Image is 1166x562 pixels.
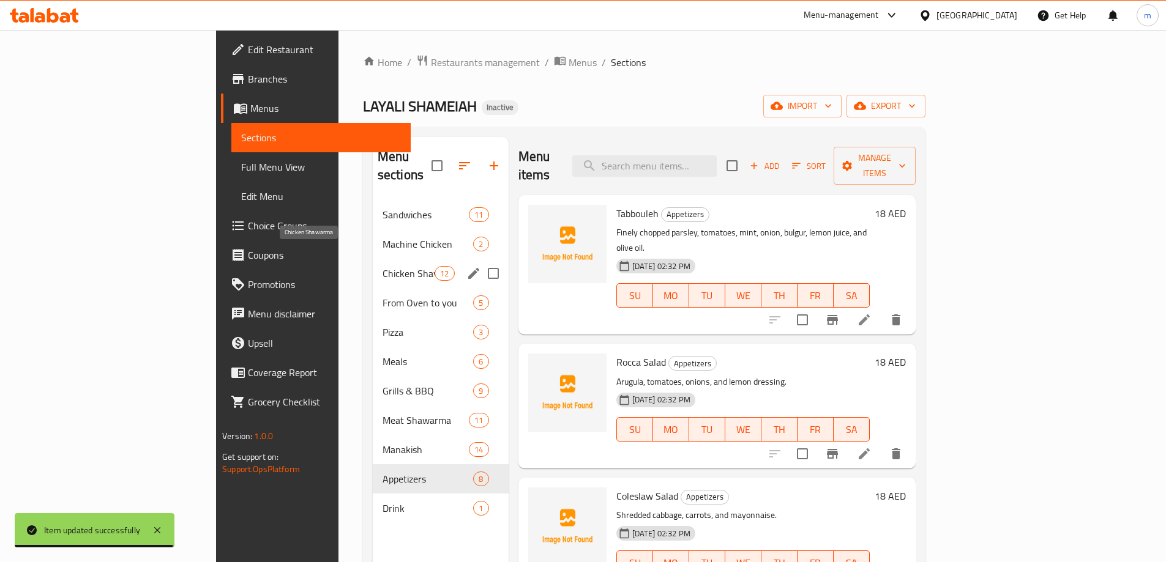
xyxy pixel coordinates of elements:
[221,270,411,299] a: Promotions
[689,283,725,308] button: TU
[221,35,411,64] a: Edit Restaurant
[373,405,509,435] div: Meat Shawarma11
[474,327,488,338] span: 3
[622,287,648,305] span: SU
[846,95,925,117] button: export
[798,417,834,442] button: FR
[658,287,684,305] span: MO
[473,325,488,339] div: items
[616,204,659,223] span: Tabbouleh
[248,306,401,321] span: Menu disclaimer
[681,490,729,505] div: Appetizers
[424,153,450,179] span: Select all sections
[383,354,474,369] div: Meals
[554,54,597,70] a: Menus
[231,152,411,182] a: Full Menu View
[881,439,911,468] button: delete
[719,153,745,179] span: Select section
[474,473,488,485] span: 8
[834,283,870,308] button: SA
[1144,9,1151,22] span: m
[248,218,401,233] span: Choice Groups
[373,317,509,347] div: Pizza3
[745,157,784,176] span: Add item
[221,94,411,123] a: Menus
[572,155,717,177] input: search
[839,287,865,305] span: SA
[790,441,815,467] span: Select to update
[479,151,509,180] button: Add section
[383,383,474,398] div: Grills & BBQ
[222,449,278,465] span: Get support on:
[528,205,607,283] img: Tabbouleh
[669,357,716,371] span: Appetizers
[221,240,411,270] a: Coupons
[627,394,695,405] span: [DATE] 02:32 PM
[818,439,847,468] button: Branch-specific-item
[802,421,829,438] span: FR
[545,55,549,70] li: /
[627,528,695,539] span: [DATE] 02:32 PM
[363,54,925,70] nav: breadcrumb
[875,353,906,371] h6: 18 AED
[730,421,757,438] span: WE
[383,501,474,516] span: Drink
[766,287,793,305] span: TH
[469,442,488,457] div: items
[465,264,483,283] button: edit
[694,287,720,305] span: TU
[248,72,401,86] span: Branches
[474,297,488,309] span: 5
[383,295,474,310] span: From Oven to you
[761,417,798,442] button: TH
[658,421,684,438] span: MO
[473,471,488,486] div: items
[773,98,832,114] span: import
[383,237,474,251] span: Machine Chicken
[790,307,815,333] span: Select to update
[383,471,474,486] div: Appetizers
[383,207,469,222] div: Sandwiches
[248,277,401,292] span: Promotions
[431,55,540,70] span: Restaurants management
[241,160,401,174] span: Full Menu View
[518,147,558,184] h2: Menu items
[248,336,401,350] span: Upsell
[474,238,488,250] span: 2
[231,123,411,152] a: Sections
[373,494,509,523] div: Drink1
[730,287,757,305] span: WE
[792,159,826,173] span: Sort
[450,151,479,180] span: Sort sections
[373,229,509,259] div: Machine Chicken2
[725,283,761,308] button: WE
[250,101,401,116] span: Menus
[248,42,401,57] span: Edit Restaurant
[221,299,411,328] a: Menu disclaimer
[221,328,411,358] a: Upsell
[231,182,411,211] a: Edit Menu
[473,237,488,251] div: items
[373,200,509,229] div: Sandwiches11
[473,383,488,398] div: items
[745,157,784,176] button: Add
[469,413,488,427] div: items
[482,100,518,115] div: Inactive
[694,421,720,438] span: TU
[473,501,488,516] div: items
[668,356,717,371] div: Appetizers
[221,211,411,240] a: Choice Groups
[766,421,793,438] span: TH
[383,413,469,427] span: Meat Shawarma
[857,446,872,461] a: Edit menu item
[725,417,761,442] button: WE
[616,353,666,371] span: Rocca Salad
[528,353,607,432] img: Rocca Salad
[373,195,509,528] nav: Menu sections
[248,365,401,380] span: Coverage Report
[383,442,469,457] span: Manakish
[373,259,509,288] div: Chicken Shawarma12edit
[802,287,829,305] span: FR
[602,55,606,70] li: /
[254,428,273,444] span: 1.0.0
